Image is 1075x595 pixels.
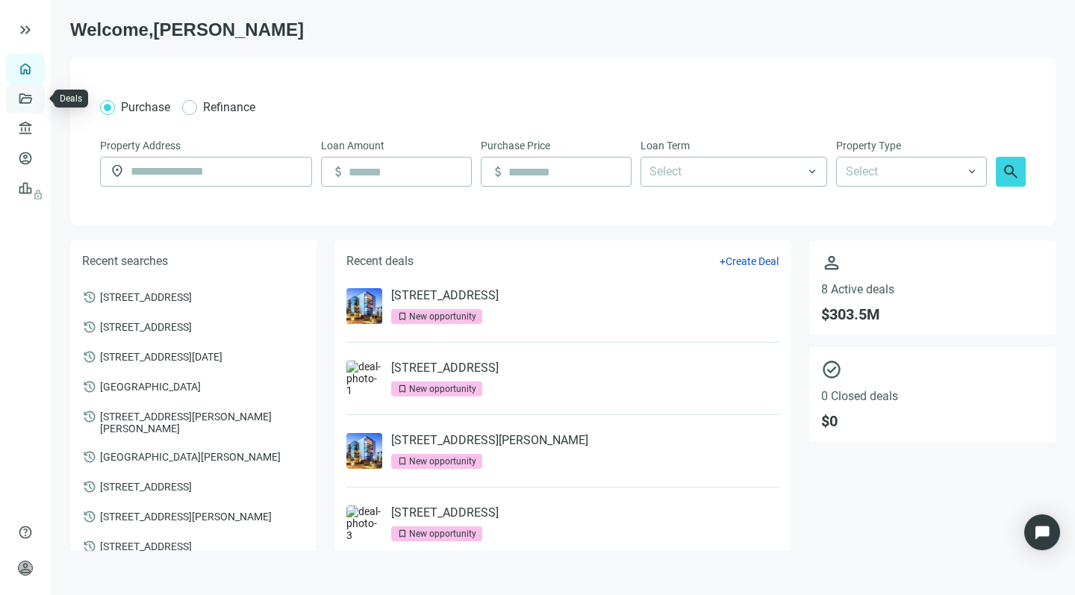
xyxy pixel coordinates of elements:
[821,389,1044,403] span: 0 Closed deals
[121,100,170,114] span: Purchase
[346,505,382,541] img: deal-photo-3
[996,157,1026,187] button: search
[100,449,281,463] span: [GEOGRAPHIC_DATA][PERSON_NAME]
[82,509,97,524] span: history
[100,539,192,552] span: [STREET_ADDRESS]
[100,379,201,393] span: [GEOGRAPHIC_DATA]
[720,255,726,267] span: +
[821,252,1044,273] span: person
[110,163,125,178] span: location_on
[409,526,476,541] div: New opportunity
[100,137,181,154] span: Property Address
[409,309,476,324] div: New opportunity
[397,384,408,394] span: bookmark
[16,21,34,39] button: keyboard_double_arrow_right
[1002,163,1020,181] span: search
[18,561,33,576] span: person
[346,433,382,469] img: deal-photo-2
[490,164,505,179] span: attach_money
[82,409,97,424] span: history
[100,349,222,363] span: [STREET_ADDRESS][DATE]
[397,456,408,467] span: bookmark
[100,509,272,523] span: [STREET_ADDRESS][PERSON_NAME]
[82,479,97,494] span: history
[82,539,97,554] span: history
[391,288,499,303] a: [STREET_ADDRESS]
[391,505,499,520] a: [STREET_ADDRESS]
[321,137,384,154] span: Loan Amount
[82,449,97,464] span: history
[397,529,408,539] span: bookmark
[100,409,305,434] span: [STREET_ADDRESS][PERSON_NAME][PERSON_NAME]
[82,349,97,364] span: history
[726,255,779,267] span: Create Deal
[397,311,408,322] span: bookmark
[100,479,192,493] span: [STREET_ADDRESS]
[346,288,382,324] img: deal-photo-0
[100,290,192,303] span: [STREET_ADDRESS]
[18,525,33,540] span: help
[391,433,588,448] a: [STREET_ADDRESS][PERSON_NAME]
[331,164,346,179] span: attach_money
[82,252,168,270] h5: Recent searches
[100,320,192,333] span: [STREET_ADDRESS]
[70,18,1056,42] h1: Welcome, [PERSON_NAME]
[821,412,1044,430] span: $ 0
[719,255,779,268] button: +Create Deal
[481,137,550,154] span: Purchase Price
[821,305,1044,323] span: $ 303.5M
[203,100,255,114] span: Refinance
[409,381,476,396] div: New opportunity
[821,359,1044,380] span: check_circle
[836,137,901,154] span: Property Type
[821,282,1044,296] span: 8 Active deals
[641,137,690,154] span: Loan Term
[82,379,97,394] span: history
[346,361,382,396] img: deal-photo-1
[82,290,97,305] span: history
[1024,514,1060,550] div: Open Intercom Messenger
[82,320,97,334] span: history
[409,454,476,469] div: New opportunity
[346,252,414,270] h5: Recent deals
[391,361,499,376] a: [STREET_ADDRESS]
